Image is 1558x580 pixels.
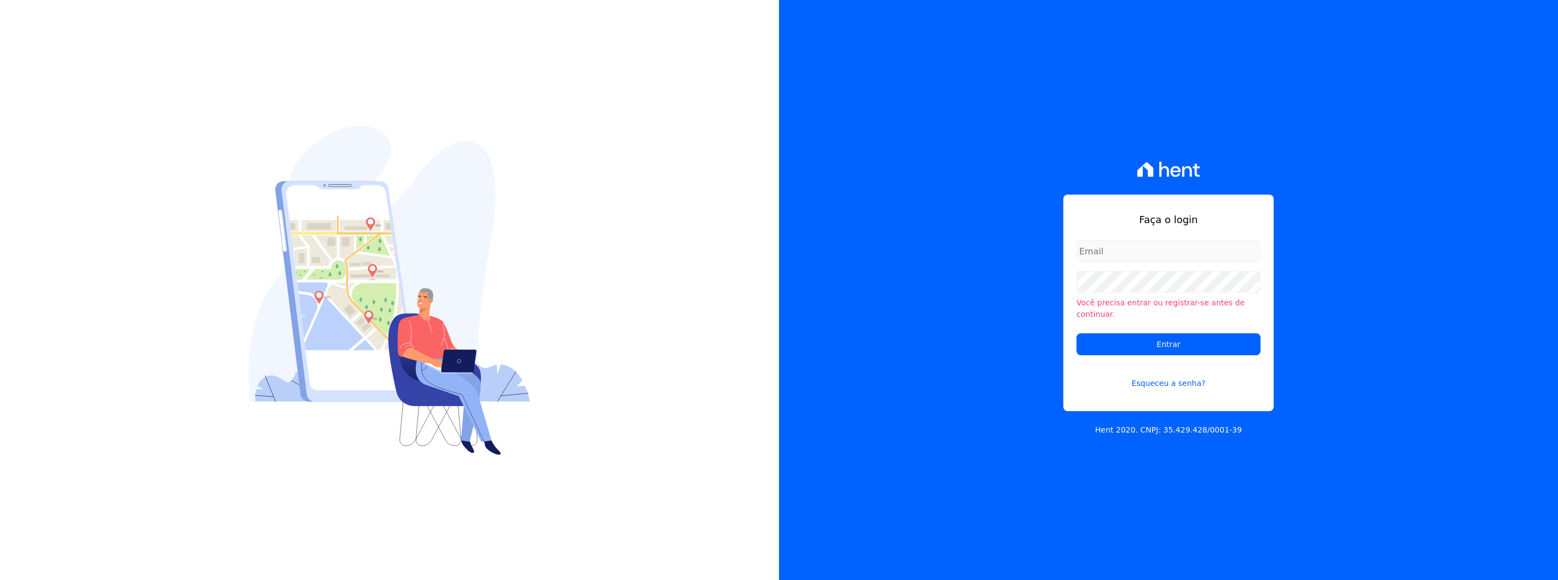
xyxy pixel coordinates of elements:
[1076,240,1261,262] input: Email
[1076,212,1261,227] h1: Faça o login
[1095,424,1242,436] p: Hent 2020. CNPJ: 35.429.428/0001-39
[1076,333,1261,355] input: Entrar
[249,126,530,455] img: Login
[1076,297,1261,320] li: Você precisa entrar ou registrar-se antes de continuar.
[1076,364,1261,389] a: Esqueceu a senha?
